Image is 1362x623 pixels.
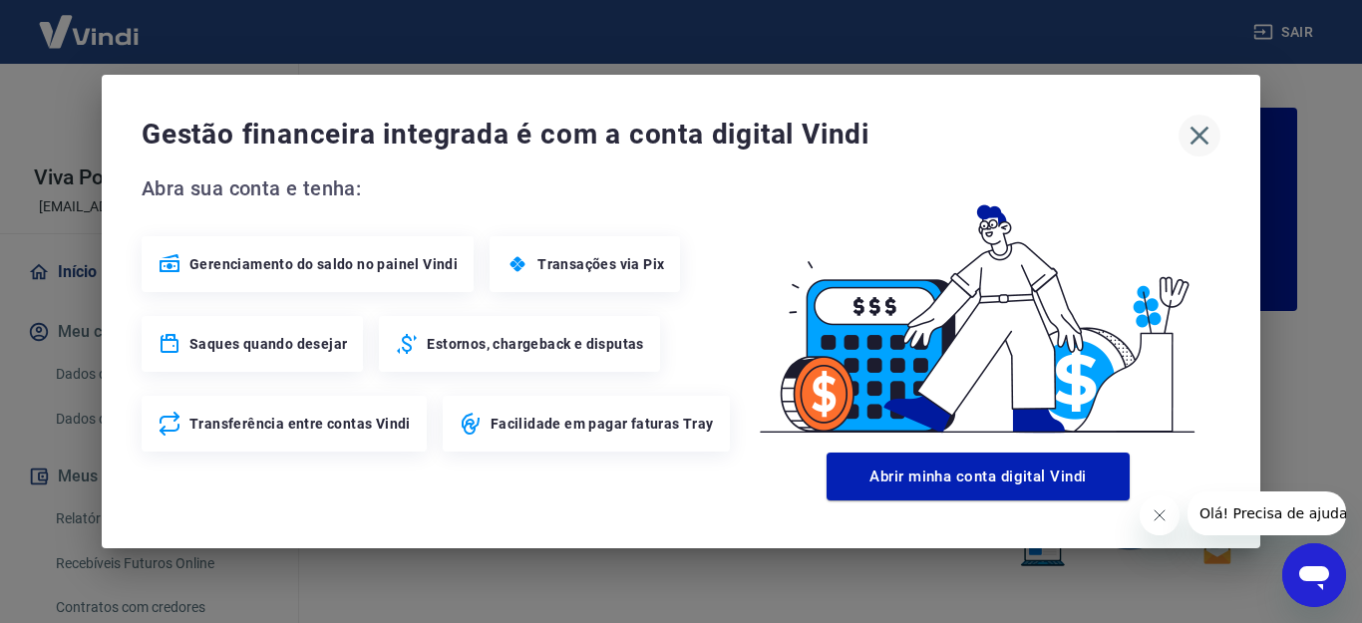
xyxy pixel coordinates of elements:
[142,172,736,204] span: Abra sua conta e tenha:
[189,414,411,434] span: Transferência entre contas Vindi
[189,334,347,354] span: Saques quando desejar
[1140,495,1180,535] iframe: Fechar mensagem
[189,254,458,274] span: Gerenciamento do saldo no painel Vindi
[491,414,714,434] span: Facilidade em pagar faturas Tray
[736,172,1220,445] img: Good Billing
[1188,491,1346,535] iframe: Mensagem da empresa
[142,115,1179,155] span: Gestão financeira integrada é com a conta digital Vindi
[427,334,643,354] span: Estornos, chargeback e disputas
[537,254,664,274] span: Transações via Pix
[12,14,168,30] span: Olá! Precisa de ajuda?
[1282,543,1346,607] iframe: Botão para abrir a janela de mensagens
[827,453,1130,500] button: Abrir minha conta digital Vindi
